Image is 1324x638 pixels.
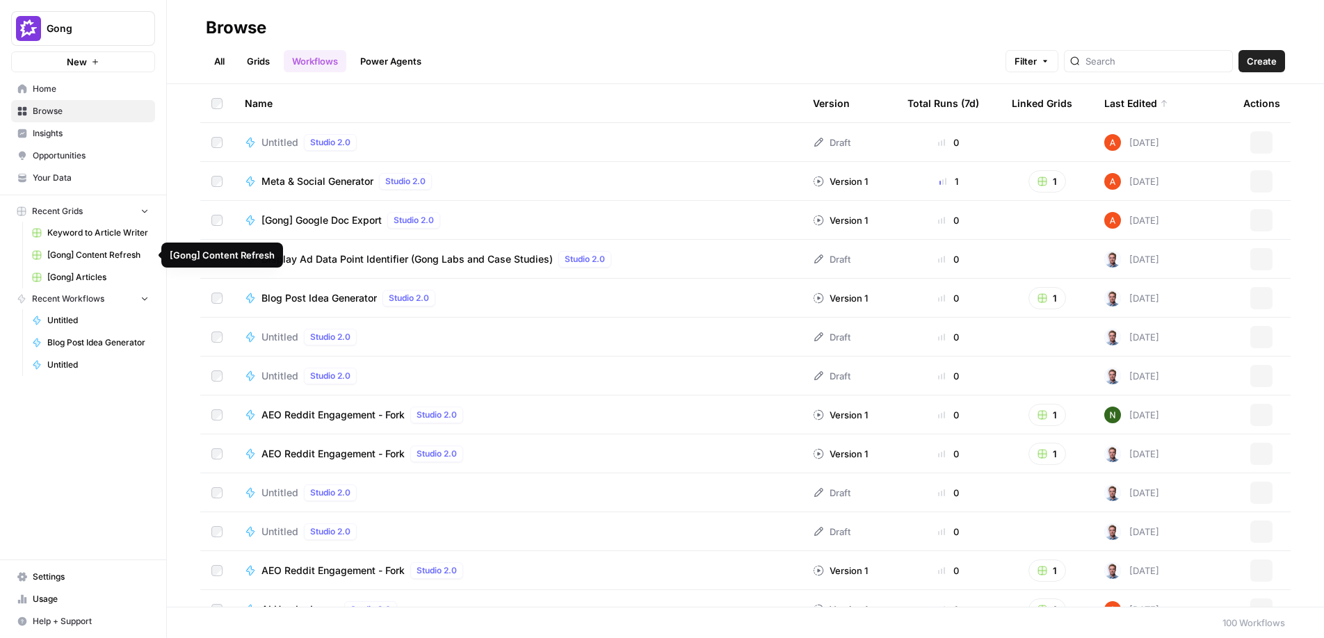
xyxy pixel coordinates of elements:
[1015,54,1037,68] span: Filter
[47,227,149,239] span: Keyword to Article Writer
[907,213,990,227] div: 0
[26,266,155,288] a: [Gong] Articles
[813,84,850,122] div: Version
[907,369,990,383] div: 0
[47,22,131,35] span: Gong
[261,252,553,266] span: Display Ad Data Point Identifier (Gong Labs and Case Studies)
[206,50,233,72] a: All
[245,445,791,462] a: AEO Reddit Engagement - ForkStudio 2.0
[32,293,104,305] span: Recent Workflows
[11,167,155,189] a: Your Data
[813,603,868,616] div: Version 1
[33,149,149,162] span: Opportunities
[32,205,83,218] span: Recent Grids
[33,83,149,95] span: Home
[16,16,41,41] img: Gong Logo
[261,564,405,578] span: AEO Reddit Engagement - Fork
[11,288,155,309] button: Recent Workflows
[261,291,377,305] span: Blog Post Idea Generator
[1012,84,1072,122] div: Linked Grids
[26,244,155,266] a: [Gong] Content Refresh
[245,407,791,423] a: AEO Reddit Engagement - ForkStudio 2.0
[813,330,850,344] div: Draft
[11,145,155,167] a: Opportunities
[1104,407,1121,423] img: g4o9tbhziz0738ibrok3k9f5ina6
[245,290,791,306] a: Blog Post Idea GeneratorStudio 2.0
[206,17,266,39] div: Browse
[245,601,791,618] a: AI Header ImageStudio 2.0
[245,251,791,268] a: Display Ad Data Point Identifier (Gong Labs and Case Studies)Studio 2.0
[261,174,373,188] span: Meta & Social Generator
[245,84,791,122] div: Name
[385,175,426,188] span: Studio 2.0
[907,447,990,461] div: 0
[33,615,149,628] span: Help + Support
[1104,134,1121,151] img: cje7zb9ux0f2nqyv5qqgv3u0jxek
[813,525,850,539] div: Draft
[26,309,155,332] a: Untitled
[310,370,350,382] span: Studio 2.0
[1104,251,1159,268] div: [DATE]
[813,408,868,422] div: Version 1
[1104,212,1121,229] img: cje7zb9ux0f2nqyv5qqgv3u0jxek
[1028,559,1066,582] button: 1
[1238,50,1285,72] button: Create
[1104,523,1121,540] img: bf076u973kud3p63l3g8gndu11n6
[310,136,350,149] span: Studio 2.0
[1104,368,1159,384] div: [DATE]
[1222,616,1285,630] div: 100 Workflows
[1104,173,1159,190] div: [DATE]
[813,486,850,500] div: Draft
[245,134,791,151] a: UntitledStudio 2.0
[245,523,791,540] a: UntitledStudio 2.0
[352,50,430,72] a: Power Agents
[1104,407,1159,423] div: [DATE]
[11,78,155,100] a: Home
[907,408,990,422] div: 0
[907,603,990,616] div: 0
[565,253,605,265] span: Studio 2.0
[813,174,868,188] div: Version 1
[1104,290,1121,306] img: bf076u973kud3p63l3g8gndu11n6
[11,122,155,145] a: Insights
[1028,170,1066,193] button: 1
[261,408,405,422] span: AEO Reddit Engagement - Fork
[907,84,979,122] div: Total Runs (7d)
[813,252,850,266] div: Draft
[1104,251,1121,268] img: bf076u973kud3p63l3g8gndu11n6
[1006,50,1058,72] button: Filter
[33,127,149,140] span: Insights
[261,486,298,500] span: Untitled
[907,525,990,539] div: 0
[1104,173,1121,190] img: cje7zb9ux0f2nqyv5qqgv3u0jxek
[1104,601,1159,618] div: [DATE]
[389,292,429,304] span: Studio 2.0
[907,136,990,149] div: 0
[1028,404,1066,426] button: 1
[813,291,868,305] div: Version 1
[1243,84,1280,122] div: Actions
[350,603,391,616] span: Studio 2.0
[245,173,791,190] a: Meta & Social GeneratorStudio 2.0
[813,447,868,461] div: Version 1
[261,525,298,539] span: Untitled
[261,136,298,149] span: Untitled
[1104,290,1159,306] div: [DATE]
[26,222,155,244] a: Keyword to Article Writer
[417,448,457,460] span: Studio 2.0
[1104,368,1121,384] img: bf076u973kud3p63l3g8gndu11n6
[907,486,990,500] div: 0
[907,330,990,344] div: 0
[1104,329,1159,345] div: [DATE]
[1028,598,1066,621] button: 1
[1104,212,1159,229] div: [DATE]
[1104,134,1159,151] div: [DATE]
[11,566,155,588] a: Settings
[261,603,339,616] span: AI Header Image
[1028,443,1066,465] button: 1
[47,359,149,371] span: Untitled
[261,213,382,227] span: [Gong] Google Doc Export
[1104,329,1121,345] img: bf076u973kud3p63l3g8gndu11n6
[284,50,346,72] a: Workflows
[33,593,149,605] span: Usage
